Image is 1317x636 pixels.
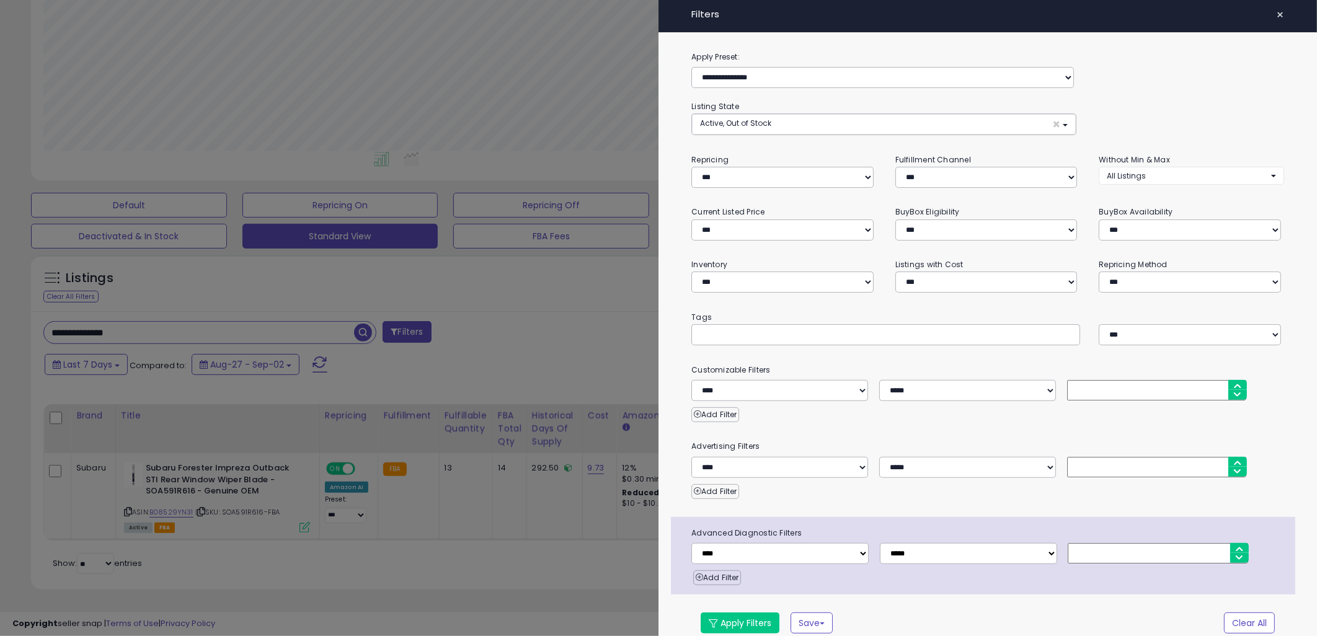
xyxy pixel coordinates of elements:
button: Add Filter [693,570,741,585]
h4: Filters [691,9,1284,20]
button: Add Filter [691,484,739,499]
button: × [1271,6,1289,24]
span: Advanced Diagnostic Filters [682,526,1295,540]
small: Repricing [691,154,729,165]
button: Save [791,612,833,634]
small: Listing State [691,101,739,112]
small: BuyBox Availability [1099,206,1173,217]
small: Customizable Filters [682,363,1293,377]
span: All Listings [1107,170,1146,181]
span: × [1052,118,1060,131]
button: Add Filter [691,407,739,422]
button: All Listings [1099,167,1284,185]
small: Inventory [691,259,727,270]
small: BuyBox Eligibility [895,206,960,217]
small: Listings with Cost [895,259,964,270]
button: Active, Out of Stock × [692,114,1076,135]
span: Active, Out of Stock [700,118,771,128]
small: Tags [682,311,1293,324]
button: Apply Filters [701,612,779,634]
small: Advertising Filters [682,439,1293,453]
small: Without Min & Max [1099,154,1170,165]
small: Fulfillment Channel [895,154,971,165]
label: Apply Preset: [682,50,1293,64]
small: Current Listed Price [691,206,765,217]
span: × [1276,6,1284,24]
button: Clear All [1224,612,1275,634]
small: Repricing Method [1099,259,1168,270]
